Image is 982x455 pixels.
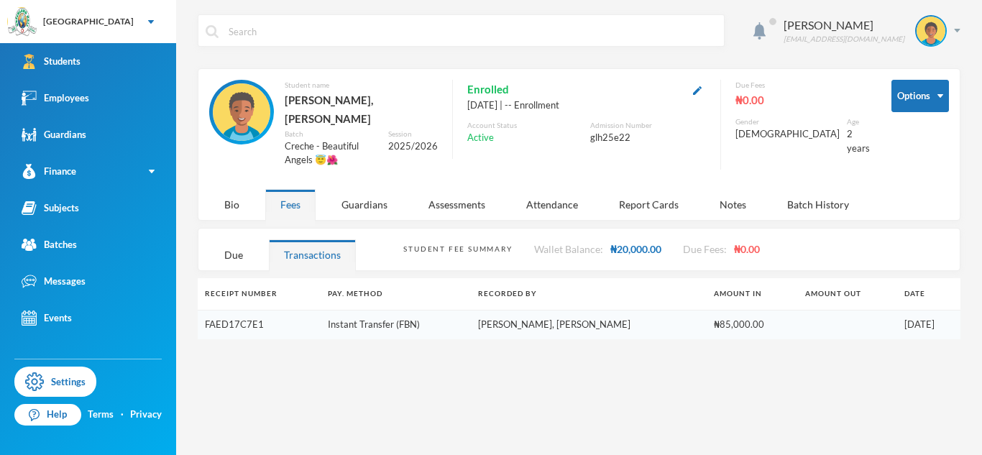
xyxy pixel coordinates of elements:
[847,127,870,155] div: 2 years
[121,408,124,422] div: ·
[22,311,72,326] div: Events
[610,243,661,255] span: ₦20,000.00
[209,189,254,220] div: Bio
[88,408,114,422] a: Terms
[326,189,403,220] div: Guardians
[14,404,81,426] a: Help
[403,244,512,254] div: Student Fee Summary
[209,239,258,270] div: Due
[798,278,897,311] th: Amount Out
[22,91,89,106] div: Employees
[213,83,270,141] img: STUDENT
[467,120,583,131] div: Account Status
[471,311,707,339] td: [PERSON_NAME], [PERSON_NAME]
[285,80,438,91] div: Student name
[467,80,509,98] span: Enrolled
[784,34,904,45] div: [EMAIL_ADDRESS][DOMAIN_NAME]
[22,164,76,179] div: Finance
[205,318,264,330] a: FAED17C7E1
[130,408,162,422] a: Privacy
[897,311,960,339] td: [DATE]
[683,243,727,255] span: Due Fees:
[897,278,960,311] th: Date
[735,127,840,142] div: [DEMOGRAPHIC_DATA]
[43,15,134,28] div: [GEOGRAPHIC_DATA]
[321,278,471,311] th: Pay. Method
[388,139,438,154] div: 2025/2026
[206,25,219,38] img: search
[590,120,706,131] div: Admission Number
[227,15,717,47] input: Search
[14,367,96,397] a: Settings
[707,311,798,339] td: ₦85,000.00
[590,131,706,145] div: glh25e22
[22,127,86,142] div: Guardians
[265,189,316,220] div: Fees
[285,139,377,167] div: Creche - Beautiful Angels 😇🌺
[467,98,706,113] div: [DATE] | -- Enrollment
[604,189,694,220] div: Report Cards
[511,189,593,220] div: Attendance
[388,129,438,139] div: Session
[321,311,471,339] td: Instant Transfer (FBN)
[198,278,321,311] th: Receipt Number
[22,274,86,289] div: Messages
[705,189,761,220] div: Notes
[285,129,377,139] div: Batch
[534,243,603,255] span: Wallet Balance:
[735,91,870,109] div: ₦0.00
[735,116,840,127] div: Gender
[8,8,37,37] img: logo
[772,189,864,220] div: Batch History
[735,80,870,91] div: Due Fees
[285,91,438,129] div: [PERSON_NAME], [PERSON_NAME]
[413,189,500,220] div: Assessments
[784,17,904,34] div: [PERSON_NAME]
[734,243,760,255] span: ₦0.00
[22,54,81,69] div: Students
[471,278,707,311] th: Recorded By
[847,116,870,127] div: Age
[269,239,356,270] div: Transactions
[22,201,79,216] div: Subjects
[22,237,77,252] div: Batches
[689,81,706,98] button: Edit
[467,131,494,145] span: Active
[917,17,945,45] img: STUDENT
[707,278,798,311] th: Amount In
[891,80,949,112] button: Options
